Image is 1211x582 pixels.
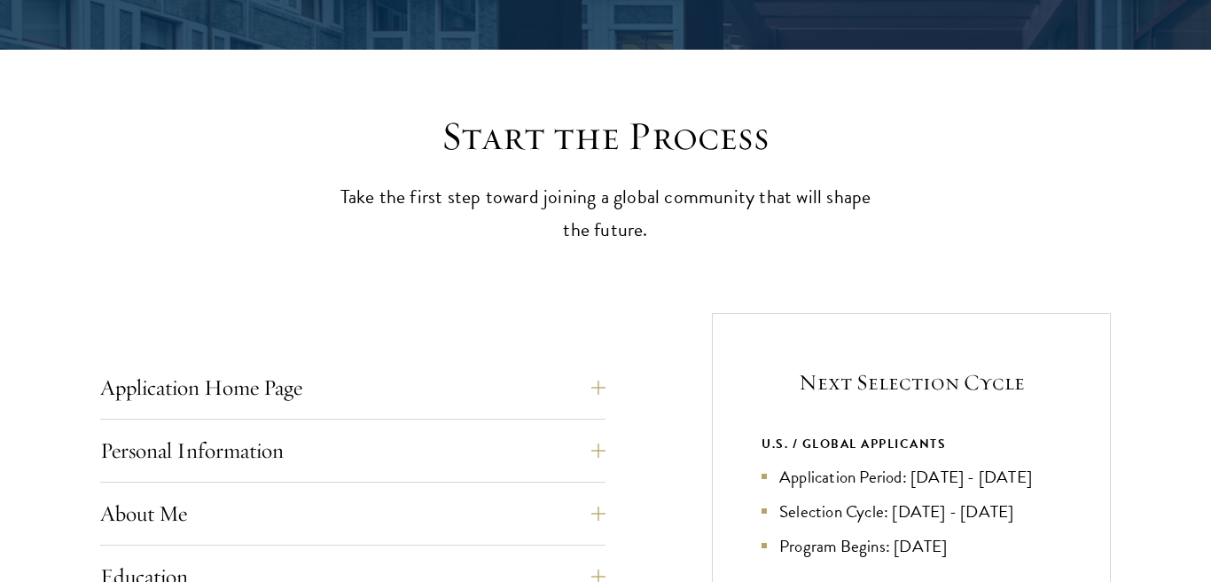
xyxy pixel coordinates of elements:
[762,433,1061,455] div: U.S. / GLOBAL APPLICANTS
[762,367,1061,397] h5: Next Selection Cycle
[100,366,605,409] button: Application Home Page
[762,464,1061,490] li: Application Period: [DATE] - [DATE]
[100,429,605,472] button: Personal Information
[331,181,880,247] p: Take the first step toward joining a global community that will shape the future.
[100,492,605,535] button: About Me
[762,533,1061,559] li: Program Begins: [DATE]
[762,499,1061,524] li: Selection Cycle: [DATE] - [DATE]
[331,112,880,161] h2: Start the Process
